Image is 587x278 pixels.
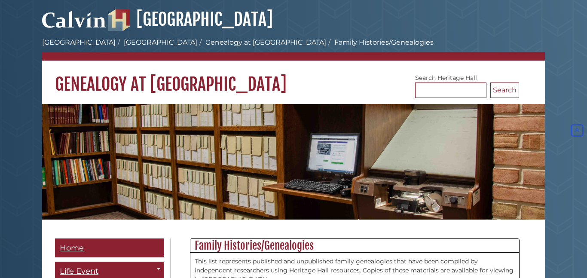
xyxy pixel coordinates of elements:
img: Calvin [42,7,107,31]
span: Home [60,243,84,253]
h2: Family Histories/Genealogies [190,239,519,253]
a: [GEOGRAPHIC_DATA] [42,38,116,46]
li: Family Histories/Genealogies [326,37,434,48]
a: Calvin University [42,20,107,27]
a: Home [55,238,164,258]
nav: breadcrumb [42,37,545,61]
a: [GEOGRAPHIC_DATA] [108,9,273,30]
a: Genealogy at [GEOGRAPHIC_DATA] [205,38,326,46]
img: Hekman Library Logo [108,9,130,31]
a: [GEOGRAPHIC_DATA] [124,38,197,46]
h1: Genealogy at [GEOGRAPHIC_DATA] [42,61,545,95]
button: Search [490,82,519,98]
a: Back to Top [569,127,585,134]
